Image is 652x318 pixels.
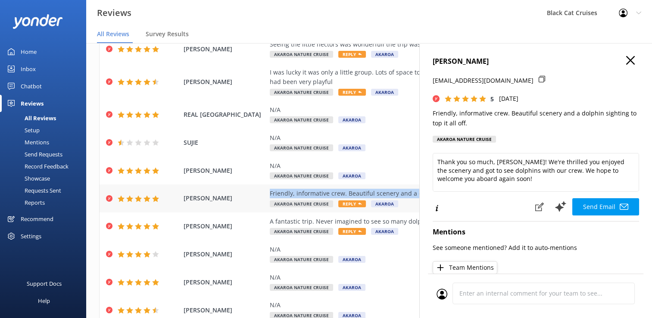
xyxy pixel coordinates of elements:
[97,6,131,20] h3: Reviews
[21,78,42,95] div: Chatbot
[5,160,86,172] a: Record Feedback
[5,136,49,148] div: Mentions
[21,210,53,228] div: Recommend
[270,116,333,123] span: Akaroa Nature Cruise
[5,136,86,148] a: Mentions
[5,196,45,209] div: Reports
[184,249,265,259] span: [PERSON_NAME]
[184,193,265,203] span: [PERSON_NAME]
[371,89,398,96] span: Akaroa
[21,95,44,112] div: Reviews
[270,40,580,49] div: Seeing the little hectors was wonderfull the trip was very enjoyable and the staff was wonderful
[5,160,69,172] div: Record Feedback
[5,172,86,184] a: Showcase
[38,292,50,309] div: Help
[184,44,265,54] span: [PERSON_NAME]
[371,228,398,235] span: Akaroa
[5,112,56,124] div: All Reviews
[184,306,265,315] span: [PERSON_NAME]
[338,89,366,96] span: Reply
[270,256,333,263] span: Akaroa Nature Cruise
[270,89,333,96] span: Akaroa Nature Cruise
[184,221,265,231] span: [PERSON_NAME]
[5,184,61,196] div: Requests Sent
[270,133,580,143] div: N/A
[433,227,639,238] h4: Mentions
[270,172,333,179] span: Akaroa Nature Cruise
[433,136,496,143] div: Akaroa Nature Cruise
[433,261,497,274] button: Team Mentions
[146,30,189,38] span: Survey Results
[184,166,265,175] span: [PERSON_NAME]
[338,116,365,123] span: Akaroa
[270,161,580,171] div: N/A
[270,273,580,282] div: N/A
[270,200,333,207] span: Akaroa Nature Cruise
[270,228,333,235] span: Akaroa Nature Cruise
[5,124,40,136] div: Setup
[338,256,365,263] span: Akaroa
[371,51,398,58] span: Akaroa
[97,30,129,38] span: All Reviews
[184,138,265,147] span: SUJIE
[21,60,36,78] div: Inbox
[626,56,635,65] button: Close
[5,148,62,160] div: Send Requests
[437,289,447,299] img: user_profile.svg
[184,77,265,87] span: [PERSON_NAME]
[184,277,265,287] span: [PERSON_NAME]
[27,275,62,292] div: Support Docs
[433,56,639,67] h4: [PERSON_NAME]
[270,284,333,291] span: Akaroa Nature Cruise
[433,109,639,128] p: Friendly, informative crew. Beautiful scenery and a dolphin sighting to top it all off.
[270,68,580,87] div: I was lucky it was only a little group. Lots of space to wonder around . And we saw a group of do...
[572,198,639,215] button: Send Email
[433,76,533,85] p: [EMAIL_ADDRESS][DOMAIN_NAME]
[270,105,580,115] div: N/A
[13,14,62,28] img: yonder-white-logo.png
[5,172,50,184] div: Showcase
[270,300,580,310] div: N/A
[338,284,365,291] span: Akaroa
[270,51,333,58] span: Akaroa Nature Cruise
[338,51,366,58] span: Reply
[499,94,518,103] p: [DATE]
[21,228,41,245] div: Settings
[490,95,494,103] span: 5
[433,243,639,253] p: See someone mentioned? Add it to auto-mentions
[270,189,580,198] div: Friendly, informative crew. Beautiful scenery and a dolphin sighting to top it all off.
[371,200,398,207] span: Akaroa
[433,153,639,192] textarea: Thank you so much, [PERSON_NAME]! We're thrilled you enjoyed the scenery and got to see dolphins ...
[338,228,366,235] span: Reply
[338,200,366,207] span: Reply
[270,144,333,151] span: Akaroa Nature Cruise
[184,110,265,119] span: REAL [GEOGRAPHIC_DATA]
[338,172,365,179] span: Akaroa
[270,217,580,226] div: A fantastic trip. Never imagined to see so many dolphins !
[5,196,86,209] a: Reports
[338,144,365,151] span: Akaroa
[5,112,86,124] a: All Reviews
[5,124,86,136] a: Setup
[270,245,580,254] div: N/A
[5,148,86,160] a: Send Requests
[5,184,86,196] a: Requests Sent
[21,43,37,60] div: Home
